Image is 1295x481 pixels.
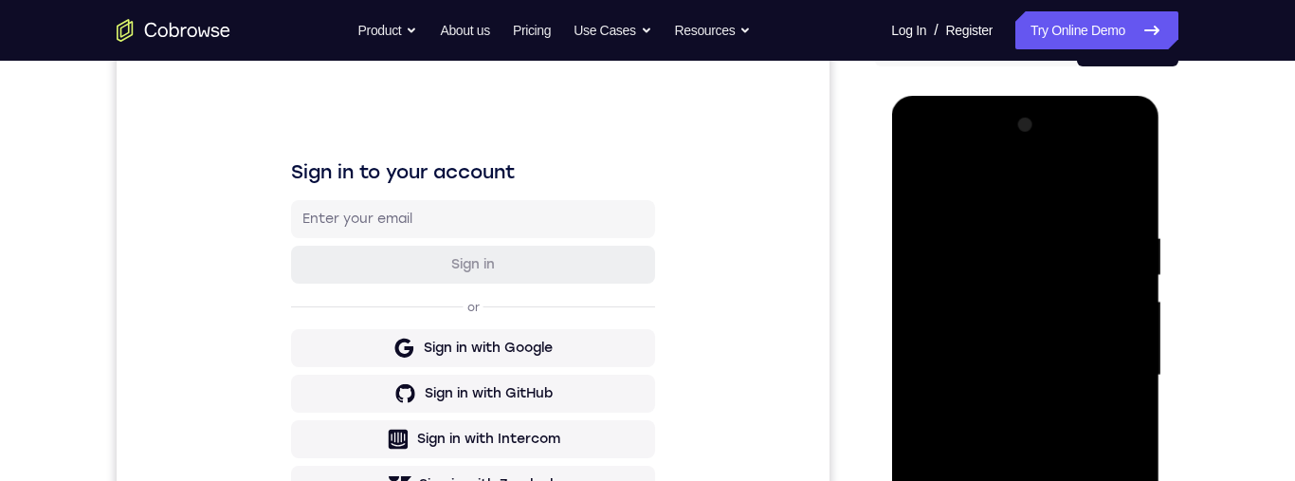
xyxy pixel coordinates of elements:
button: Sign in with Zendesk [174,437,538,475]
button: Product [358,11,418,49]
button: Use Cases [574,11,651,49]
span: / [934,19,938,42]
div: Sign in with Google [307,310,436,329]
a: Pricing [513,11,551,49]
a: Try Online Demo [1015,11,1178,49]
div: Sign in with Intercom [301,401,444,420]
button: Sign in with GitHub [174,346,538,384]
a: Go to the home page [117,19,230,42]
a: Log In [891,11,926,49]
button: Sign in [174,217,538,255]
p: or [347,271,367,287]
button: Sign in with Intercom [174,392,538,430]
button: Resources [675,11,752,49]
h1: Sign in to your account [174,130,538,157]
div: Sign in with Zendesk [302,447,442,466]
a: Register [946,11,993,49]
button: Sign in with Google [174,301,538,339]
div: Sign in with GitHub [308,356,436,375]
a: About us [440,11,489,49]
input: Enter your email [186,181,527,200]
